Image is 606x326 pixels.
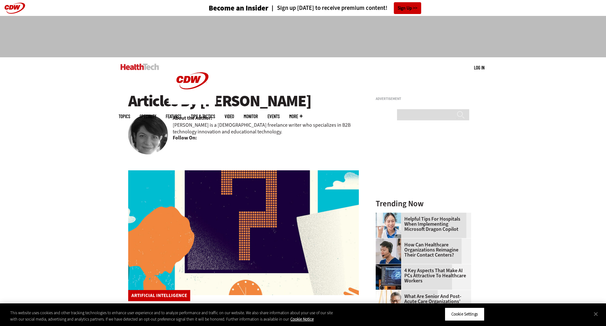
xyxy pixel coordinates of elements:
div: User menu [474,64,484,71]
a: Artificial Intelligence [131,293,187,298]
img: illustration of question mark [128,170,359,295]
a: Desktop monitor with brain AI concept [376,264,404,269]
a: What Are Senior and Post-Acute Care Organizations’ Top Technology Priorities [DATE]? [376,294,467,314]
p: [PERSON_NAME] is a [DEMOGRAPHIC_DATA] freelance writer who specializes in B2B technology innovati... [173,122,359,135]
div: This website uses cookies and other tracking technologies to enhance user experience and to analy... [10,310,333,322]
iframe: advertisement [187,22,419,51]
a: Older person using tablet [376,290,404,295]
a: CDW [169,99,216,106]
button: Cookie Settings [445,308,484,321]
a: Healthcare contact center [376,238,404,244]
a: How Can Healthcare Organizations Reimagine Their Contact Centers? [376,242,467,258]
img: Healthcare contact center [376,238,401,264]
img: Desktop monitor with brain AI concept [376,264,401,290]
span: More [289,114,303,119]
a: Sign Up [394,2,421,14]
img: Older person using tablet [376,290,401,315]
a: 4 Key Aspects That Make AI PCs Attractive to Healthcare Workers [376,268,467,283]
iframe: advertisement [376,103,471,183]
a: Tips & Tactics [191,114,215,119]
h3: Become an Insider [209,4,268,12]
button: Close [589,307,603,321]
a: MonITor [244,114,258,119]
span: Topics [119,114,130,119]
a: More information about your privacy [290,316,314,322]
a: Events [268,114,280,119]
a: Become an Insider [185,4,268,12]
a: Sign up [DATE] to receive premium content! [268,5,387,11]
a: Doctor using phone to dictate to tablet [376,213,404,218]
a: Transforming the Emergency Department with AI [128,303,339,316]
a: Helpful Tips for Hospitals When Implementing Microsoft Dragon Copilot [376,216,467,232]
a: Video [225,114,234,119]
img: Doctor using phone to dictate to tablet [376,213,401,238]
b: Follow On: [173,134,197,141]
a: Features [166,114,181,119]
img: Home [169,57,216,104]
h3: Trending Now [376,200,471,208]
span: Specialty [140,114,156,119]
a: Log in [474,65,484,70]
img: Home [121,64,159,70]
